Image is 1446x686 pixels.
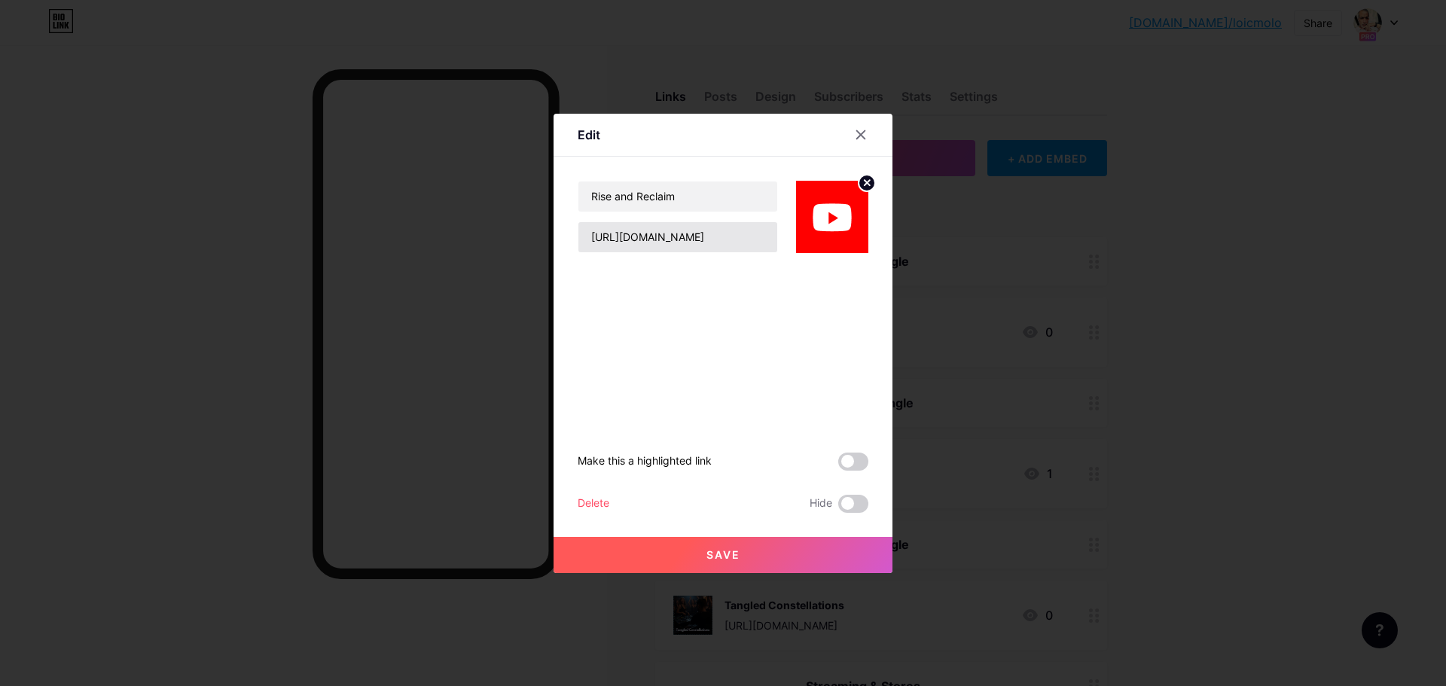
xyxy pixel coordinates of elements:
div: Delete [578,495,609,513]
span: Save [706,548,740,561]
button: Save [554,537,892,573]
div: Edit [578,126,600,144]
span: Hide [810,495,832,513]
input: URL [578,222,777,252]
img: link_thumbnail [796,181,868,253]
div: Make this a highlighted link [578,453,712,471]
input: Title [578,181,777,212]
